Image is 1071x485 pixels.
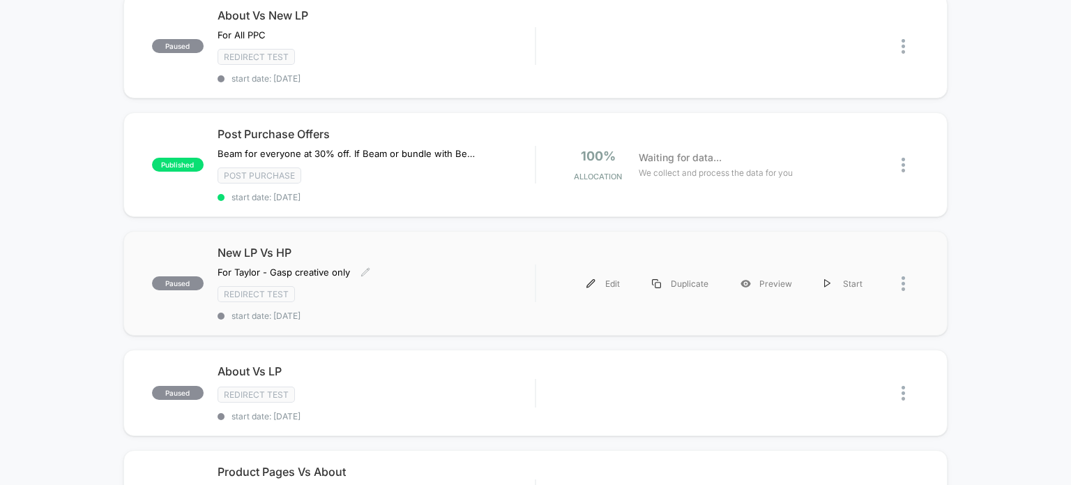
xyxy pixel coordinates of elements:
img: close [902,39,905,54]
span: For All PPC [218,29,266,40]
span: Post Purchase Offers [218,127,535,141]
span: start date: [DATE] [218,192,535,202]
img: menu [586,279,595,288]
span: About Vs New LP [218,8,535,22]
span: start date: [DATE] [218,311,535,321]
span: Redirect Test [218,49,295,65]
span: start date: [DATE] [218,411,535,421]
span: paused [152,276,204,290]
span: We collect and process the data for you [639,166,793,179]
div: Start [808,268,879,299]
span: Product Pages Vs About [218,465,535,479]
img: close [902,158,905,172]
span: start date: [DATE] [218,73,535,84]
span: published [152,158,204,172]
span: About Vs LP [218,364,535,378]
span: paused [152,386,204,400]
span: 100% [581,149,616,163]
img: menu [652,279,661,288]
span: Redirect Test [218,387,295,403]
img: close [902,386,905,401]
div: Duplicate [636,268,724,299]
img: menu [824,279,831,288]
span: New LP Vs HP [218,246,535,260]
span: paused [152,39,204,53]
img: close [902,276,905,291]
span: Allocation [574,172,622,181]
span: Beam for everyone at 30% off. If Beam or bundle with Beam is in cart: Gasp at 30% off [218,148,476,159]
div: Preview [724,268,808,299]
span: Redirect Test [218,286,295,302]
span: Post Purchase [218,167,301,184]
span: Waiting for data... [639,150,722,165]
div: Edit [570,268,636,299]
span: For Taylor - Gasp creative only [218,267,350,278]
